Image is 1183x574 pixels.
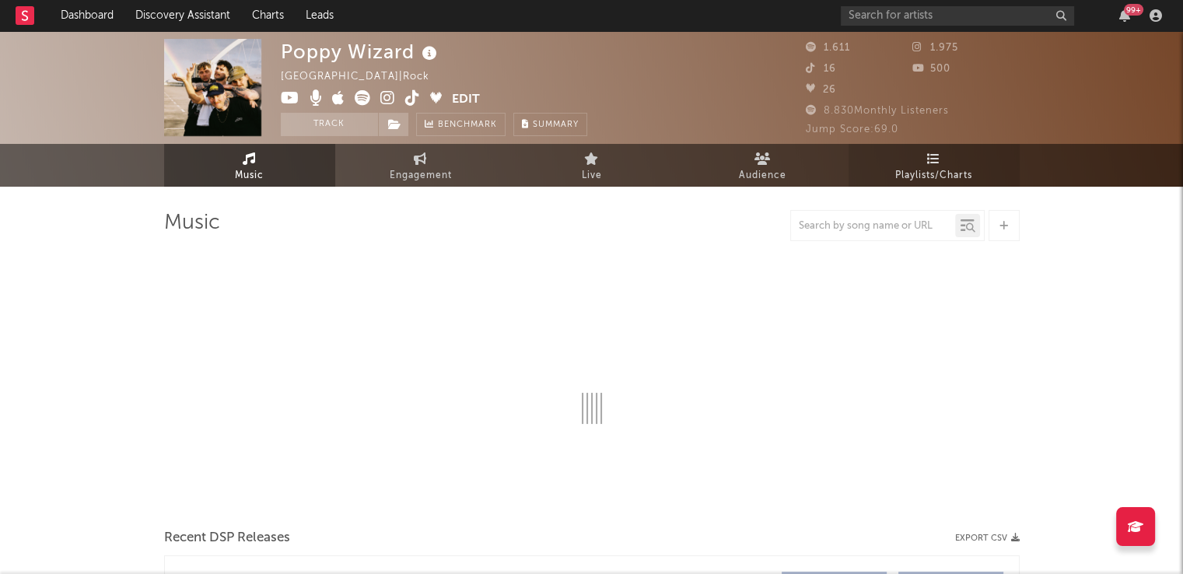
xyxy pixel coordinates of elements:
input: Search for artists [841,6,1074,26]
a: Live [506,144,677,187]
button: Export CSV [955,534,1020,543]
a: Playlists/Charts [849,144,1020,187]
input: Search by song name or URL [791,220,955,233]
button: Summary [513,113,587,136]
button: Edit [452,90,480,110]
span: Live [582,166,602,185]
span: 1.611 [806,43,850,53]
span: Music [235,166,264,185]
span: Playlists/Charts [895,166,972,185]
span: 1.975 [912,43,958,53]
div: 99 + [1124,4,1143,16]
span: Recent DSP Releases [164,529,290,548]
span: Benchmark [438,116,497,135]
span: Summary [533,121,579,129]
div: Poppy Wizard [281,39,441,65]
span: 8.830 Monthly Listeners [806,106,949,116]
a: Engagement [335,144,506,187]
div: [GEOGRAPHIC_DATA] | Rock [281,68,447,86]
span: 26 [806,85,836,95]
a: Audience [677,144,849,187]
span: Audience [739,166,786,185]
button: Track [281,113,378,136]
span: 500 [912,64,950,74]
span: Jump Score: 69.0 [806,124,898,135]
button: 99+ [1119,9,1130,22]
a: Benchmark [416,113,506,136]
span: 16 [806,64,836,74]
a: Music [164,144,335,187]
span: Engagement [390,166,452,185]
